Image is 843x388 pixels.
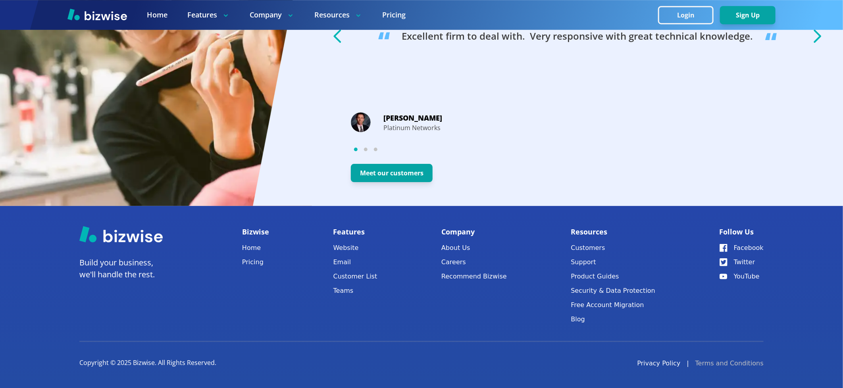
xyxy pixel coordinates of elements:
a: Blog [571,314,656,325]
img: Facebook Icon [720,244,728,252]
a: Pricing [242,257,269,268]
a: Home [147,10,167,20]
a: Product Guides [571,271,656,282]
img: Bizwise Logo [79,226,163,242]
img: YouTube Icon [720,274,728,279]
a: Twitter [720,257,764,268]
a: Website [333,242,377,254]
a: Recommend Bizwise [441,271,507,282]
h3: Excellent firm to deal with. Very responsive with great technical knowledge. [402,30,753,43]
img: Twitter Icon [720,258,728,266]
a: Email [333,257,377,268]
p: Features [187,10,230,20]
p: Resources [314,10,362,20]
img: Michael Branson [351,112,371,132]
a: Customer List [333,271,377,282]
a: Customers [571,242,656,254]
p: Company [441,226,507,238]
p: Features [333,226,377,238]
p: Build your business, we'll handle the rest. [79,257,163,280]
button: Sign Up [720,6,776,24]
a: Terms and Conditions [695,359,764,368]
a: Free Account Migration [571,300,656,311]
a: Sign Up [720,12,776,19]
p: Follow Us [720,226,764,238]
a: Pricing [382,10,406,20]
p: Bizwise [242,226,269,238]
img: Bizwise Logo [67,8,127,20]
p: Copyright © 2025 Bizwise. All Rights Reserved. [79,359,216,367]
a: Meet our customers [328,169,433,177]
p: [PERSON_NAME] [383,112,442,124]
p: Company [250,10,294,20]
button: Support [571,257,656,268]
a: About Us [441,242,507,254]
button: Login [658,6,714,24]
p: Platinum Networks [383,124,442,133]
a: Login [658,12,720,19]
p: Resources [571,226,656,238]
a: Careers [441,257,507,268]
button: Meet our customers [351,164,433,182]
a: Privacy Policy [637,359,680,368]
a: Home [242,242,269,254]
div: | [687,359,689,368]
a: YouTube [720,271,764,282]
a: Teams [333,285,377,296]
a: Facebook [720,242,764,254]
a: Security & Data Protection [571,285,656,296]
